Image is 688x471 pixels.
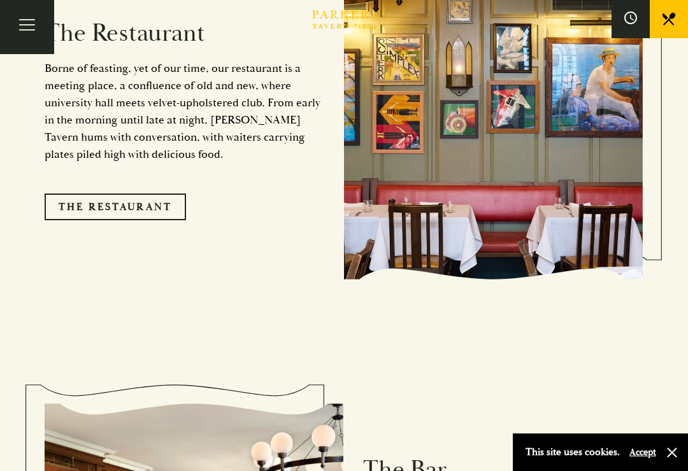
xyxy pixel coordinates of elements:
[629,446,656,458] button: Accept
[45,60,325,163] p: Borne of feasting, yet of our time, our restaurant is a meeting place, a confluence of old and ne...
[45,193,186,220] a: The Restaurant
[45,19,325,48] h2: The Restaurant
[526,443,620,461] p: This site uses cookies.
[666,446,678,459] button: Close and accept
